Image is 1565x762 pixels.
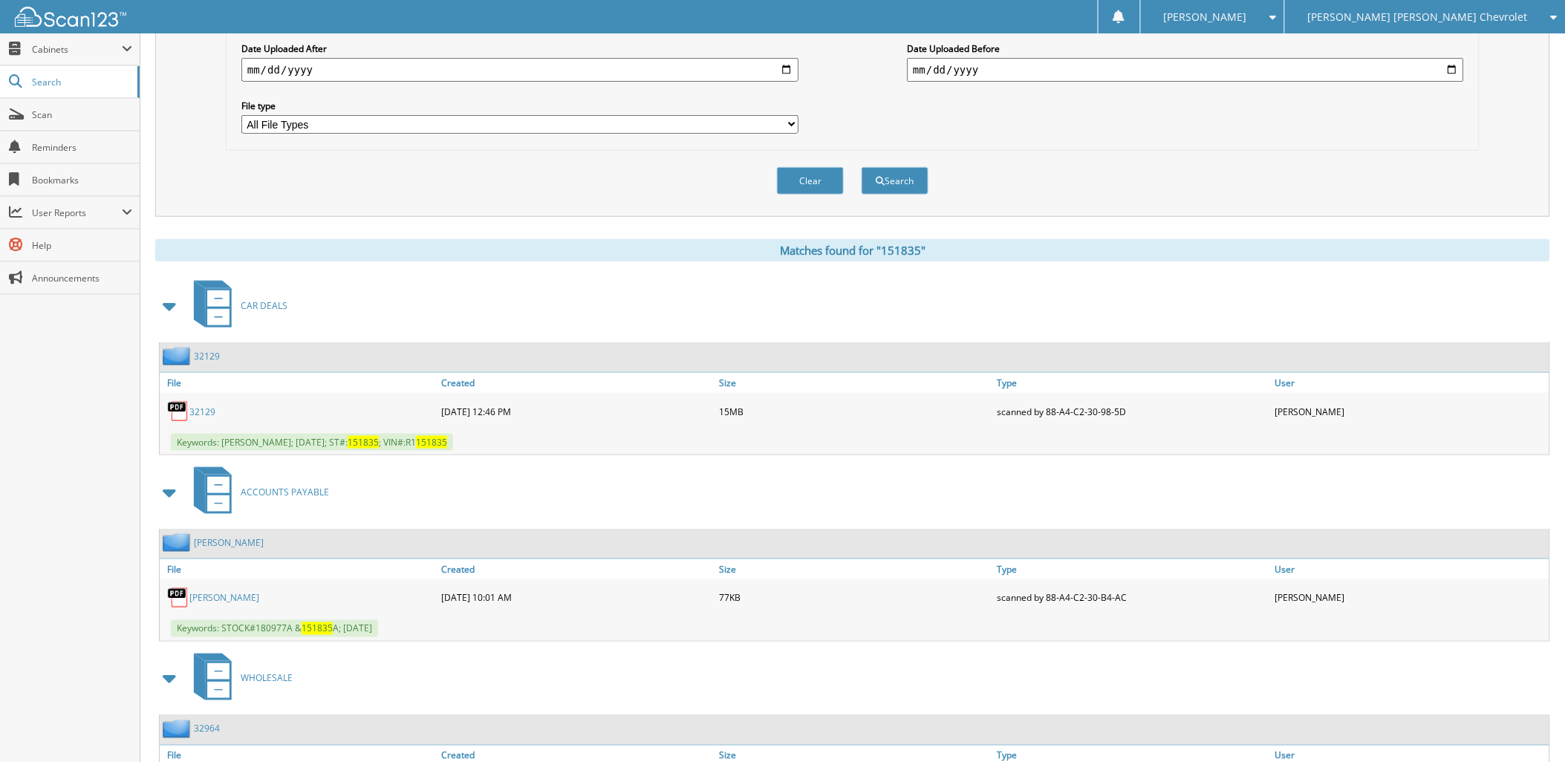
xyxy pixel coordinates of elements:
span: [PERSON_NAME] [PERSON_NAME] Chevrolet [1308,13,1528,22]
a: Created [437,373,715,393]
a: WHOLESALE [185,649,293,708]
span: Announcements [32,272,132,284]
div: [DATE] 12:46 PM [437,397,715,426]
span: [PERSON_NAME] [1164,13,1247,22]
input: start [241,58,798,82]
div: 15MB [715,397,993,426]
a: 32129 [194,350,220,362]
span: ACCOUNTS PAYABLE [241,486,329,498]
span: Cabinets [32,43,122,56]
a: [PERSON_NAME] [194,536,264,549]
span: 151835 [348,436,379,449]
div: scanned by 88-A4-C2-30-B4-AC [994,583,1272,613]
span: Bookmarks [32,174,132,186]
span: 151835 [302,622,333,635]
img: scan123-logo-white.svg [15,7,126,27]
button: Search [862,167,928,195]
span: Reminders [32,141,132,154]
a: ACCOUNTS PAYABLE [185,463,329,521]
a: Created [437,559,715,579]
div: [PERSON_NAME] [1272,397,1549,426]
span: WHOLESALE [241,672,293,685]
div: 77KB [715,583,993,613]
span: Keywords: [PERSON_NAME]; [DATE]; ST#: ; VIN#:R1 [171,434,453,451]
div: [DATE] 10:01 AM [437,583,715,613]
a: User [1272,373,1549,393]
a: CAR DEALS [185,276,287,335]
label: Date Uploaded After [241,42,798,55]
span: 151835 [416,436,447,449]
a: Type [994,373,1272,393]
div: scanned by 88-A4-C2-30-98-5D [994,397,1272,426]
span: CAR DEALS [241,299,287,312]
span: Search [32,76,130,88]
a: File [160,373,437,393]
iframe: Chat Widget [1491,691,1565,762]
a: File [160,559,437,579]
a: User [1272,559,1549,579]
a: Size [715,559,993,579]
img: PDF.png [167,400,189,423]
img: folder2.png [163,347,194,365]
label: Date Uploaded Before [907,42,1464,55]
input: end [907,58,1464,82]
div: Matches found for "151835" [155,239,1550,261]
a: 32129 [189,406,215,418]
img: folder2.png [163,533,194,552]
a: [PERSON_NAME] [189,592,259,605]
span: Help [32,239,132,252]
span: Scan [32,108,132,121]
a: Type [994,559,1272,579]
a: Size [715,373,993,393]
span: User Reports [32,206,122,219]
img: folder2.png [163,720,194,738]
img: PDF.png [167,587,189,609]
a: 32964 [194,723,220,735]
button: Clear [777,167,844,195]
label: File type [241,100,798,112]
span: Keywords: STOCK#180977A & A; [DATE] [171,620,378,637]
div: [PERSON_NAME] [1272,583,1549,613]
